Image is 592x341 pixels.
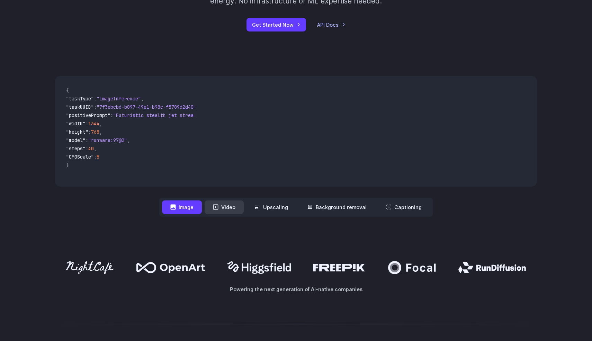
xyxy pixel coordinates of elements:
span: : [88,129,91,135]
button: Background removal [299,200,375,214]
button: Upscaling [246,200,296,214]
span: , [99,120,102,127]
span: 1344 [88,120,99,127]
span: : [86,145,88,152]
span: : [94,96,97,102]
span: 768 [91,129,99,135]
span: : [94,154,97,160]
span: "positivePrompt" [66,112,110,118]
span: "Futuristic stealth jet streaking through a neon-lit cityscape with glowing purple exhaust" [113,112,365,118]
a: API Docs [317,21,346,29]
button: Captioning [378,200,430,214]
span: 40 [88,145,94,152]
span: "taskUUID" [66,104,94,110]
span: , [127,137,130,143]
span: , [141,96,144,102]
span: "steps" [66,145,86,152]
span: "height" [66,129,88,135]
span: "model" [66,137,86,143]
span: 5 [97,154,99,160]
span: , [99,129,102,135]
span: , [94,145,97,152]
span: : [110,112,113,118]
span: "imageInference" [97,96,141,102]
span: "taskType" [66,96,94,102]
button: Image [162,200,202,214]
p: Powering the next generation of AI-native companies [55,285,537,293]
span: } [66,162,69,168]
span: "CFGScale" [66,154,94,160]
button: Video [205,200,244,214]
span: : [94,104,97,110]
span: : [86,137,88,143]
span: "7f3ebcb6-b897-49e1-b98c-f5789d2d40d7" [97,104,202,110]
span: "width" [66,120,86,127]
span: { [66,87,69,93]
a: Get Started Now [246,18,306,32]
span: "runware:97@2" [88,137,127,143]
span: : [86,120,88,127]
